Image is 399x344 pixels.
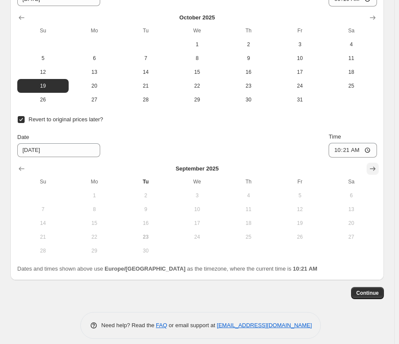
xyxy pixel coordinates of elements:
[329,192,374,199] span: 6
[21,82,65,89] span: 19
[72,27,117,34] span: Mo
[17,216,69,230] button: Sunday September 14 2025
[17,79,69,93] button: Sunday October 19 2025
[278,178,322,185] span: Fr
[171,175,223,189] th: Wednesday
[278,69,322,76] span: 17
[69,65,120,79] button: Monday October 13 2025
[329,143,377,158] input: 12:00
[17,65,69,79] button: Sunday October 12 2025
[223,202,274,216] button: Thursday September 11 2025
[356,290,379,297] span: Continue
[223,79,274,93] button: Thursday October 23 2025
[274,24,326,38] th: Friday
[278,41,322,48] span: 3
[223,93,274,107] button: Thursday October 30 2025
[171,230,223,244] button: Wednesday September 24 2025
[69,216,120,230] button: Monday September 15 2025
[171,189,223,202] button: Wednesday September 3 2025
[274,93,326,107] button: Friday October 31 2025
[69,93,120,107] button: Monday October 27 2025
[367,163,379,175] button: Show next month, October 2025
[274,79,326,93] button: Friday October 24 2025
[21,234,65,240] span: 21
[72,234,117,240] span: 22
[21,69,65,76] span: 12
[278,55,322,62] span: 10
[175,234,219,240] span: 24
[175,55,219,62] span: 8
[120,24,171,38] th: Tuesday
[69,244,120,258] button: Monday September 29 2025
[16,12,28,24] button: Show previous month, September 2025
[329,41,374,48] span: 4
[367,12,379,24] button: Show next month, November 2025
[223,189,274,202] button: Thursday September 4 2025
[17,175,69,189] th: Sunday
[326,65,377,79] button: Saturday October 18 2025
[175,96,219,103] span: 29
[69,51,120,65] button: Monday October 6 2025
[123,96,168,103] span: 28
[72,247,117,254] span: 29
[274,230,326,244] button: Friday September 26 2025
[21,178,65,185] span: Su
[278,192,322,199] span: 5
[171,38,223,51] button: Wednesday October 1 2025
[156,322,167,328] a: FAQ
[120,230,171,244] button: Today Tuesday September 23 2025
[120,175,171,189] th: Tuesday
[17,265,317,272] span: Dates and times shown above use as the timezone, where the current time is
[120,65,171,79] button: Tuesday October 14 2025
[278,96,322,103] span: 31
[123,82,168,89] span: 21
[17,202,69,216] button: Sunday September 7 2025
[226,192,271,199] span: 4
[175,220,219,227] span: 17
[21,96,65,103] span: 26
[171,51,223,65] button: Wednesday October 8 2025
[123,178,168,185] span: Tu
[120,189,171,202] button: Tuesday September 2 2025
[274,216,326,230] button: Friday September 19 2025
[329,27,374,34] span: Sa
[101,322,156,328] span: Need help? Read the
[72,55,117,62] span: 6
[171,216,223,230] button: Wednesday September 17 2025
[329,82,374,89] span: 25
[21,55,65,62] span: 5
[123,192,168,199] span: 2
[17,244,69,258] button: Sunday September 28 2025
[171,79,223,93] button: Wednesday October 22 2025
[274,202,326,216] button: Friday September 12 2025
[175,192,219,199] span: 3
[171,202,223,216] button: Wednesday September 10 2025
[69,189,120,202] button: Monday September 1 2025
[175,82,219,89] span: 22
[226,234,271,240] span: 25
[326,230,377,244] button: Saturday September 27 2025
[226,220,271,227] span: 18
[326,189,377,202] button: Saturday September 6 2025
[226,178,271,185] span: Th
[329,220,374,227] span: 20
[226,206,271,213] span: 11
[21,247,65,254] span: 28
[351,287,384,299] button: Continue
[120,79,171,93] button: Tuesday October 21 2025
[274,38,326,51] button: Friday October 3 2025
[72,82,117,89] span: 20
[72,178,117,185] span: Mo
[17,93,69,107] button: Sunday October 26 2025
[69,202,120,216] button: Monday September 8 2025
[329,69,374,76] span: 18
[278,27,322,34] span: Fr
[69,230,120,244] button: Monday September 22 2025
[175,27,219,34] span: We
[104,265,185,272] b: Europe/[GEOGRAPHIC_DATA]
[326,38,377,51] button: Saturday October 4 2025
[17,24,69,38] th: Sunday
[123,206,168,213] span: 9
[21,206,65,213] span: 7
[16,163,28,175] button: Show previous month, August 2025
